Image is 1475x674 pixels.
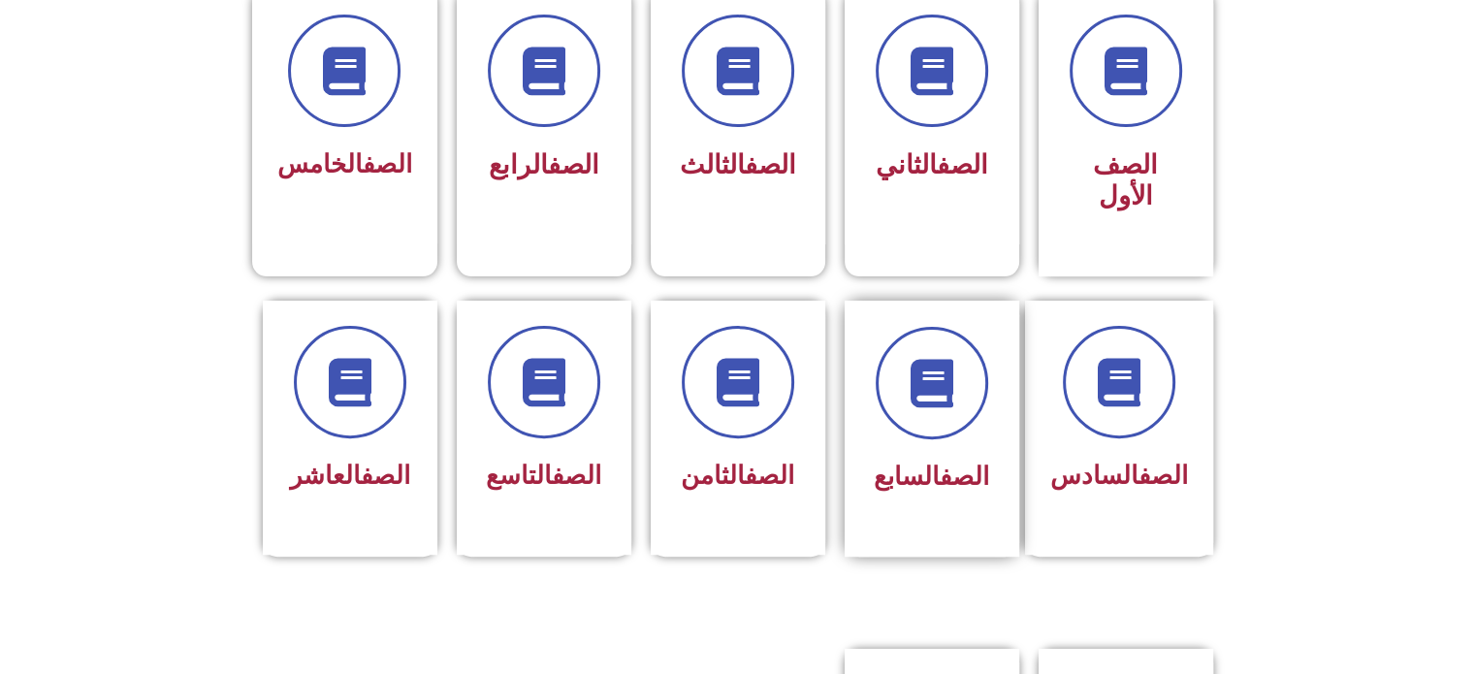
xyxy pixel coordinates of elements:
[277,149,412,178] span: الخامس
[363,149,412,178] a: الصف
[552,461,601,490] a: الصف
[361,461,410,490] a: الصف
[745,461,794,490] a: الصف
[681,461,794,490] span: الثامن
[876,149,988,180] span: الثاني
[489,149,599,180] span: الرابع
[548,149,599,180] a: الصف
[680,149,796,180] span: الثالث
[1093,149,1158,211] span: الصف الأول
[874,462,989,491] span: السابع
[1138,461,1188,490] a: الصف
[1050,461,1188,490] span: السادس
[745,149,796,180] a: الصف
[486,461,601,490] span: التاسع
[937,149,988,180] a: الصف
[940,462,989,491] a: الصف
[290,461,410,490] span: العاشر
